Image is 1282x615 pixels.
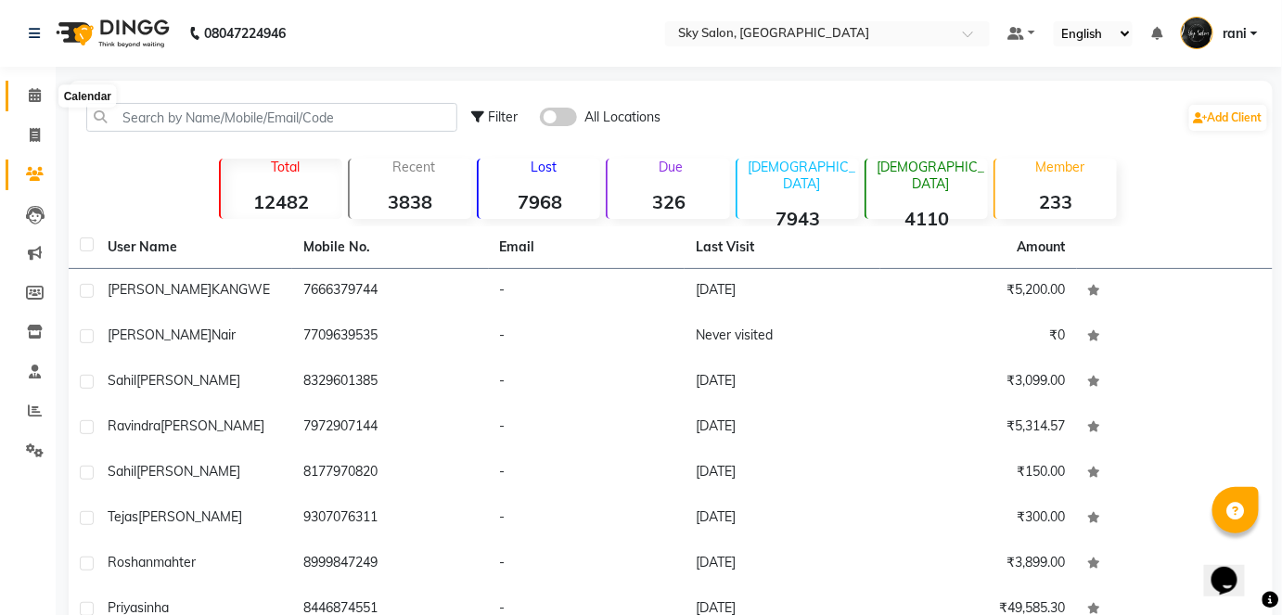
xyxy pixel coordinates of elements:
p: Due [611,159,729,175]
strong: 4110 [866,207,988,230]
td: - [489,496,685,542]
td: 7666379744 [292,269,488,314]
span: tejas [108,508,138,525]
strong: 12482 [221,190,342,213]
td: 8329601385 [292,360,488,405]
span: mahter [153,554,196,570]
td: [DATE] [685,360,880,405]
p: Recent [357,159,471,175]
p: [DEMOGRAPHIC_DATA] [874,159,988,192]
span: [PERSON_NAME] [108,281,212,298]
td: [DATE] [685,496,880,542]
span: All Locations [584,108,660,127]
td: - [489,542,685,587]
td: Never visited [685,314,880,360]
span: [PERSON_NAME] [108,327,212,343]
td: ₹3,899.00 [880,542,1076,587]
span: [PERSON_NAME] [136,463,240,480]
td: - [489,451,685,496]
strong: 7968 [479,190,600,213]
th: Mobile No. [292,226,488,269]
p: Member [1003,159,1117,175]
td: ₹5,200.00 [880,269,1076,314]
a: Add Client [1189,105,1267,131]
span: sahil [108,463,136,480]
span: ravindra [108,417,160,434]
td: ₹150.00 [880,451,1076,496]
th: Last Visit [685,226,880,269]
th: User Name [96,226,292,269]
td: [DATE] [685,405,880,451]
td: - [489,314,685,360]
td: - [489,269,685,314]
th: Email [489,226,685,269]
td: 8177970820 [292,451,488,496]
td: ₹300.00 [880,496,1076,542]
td: ₹0 [880,314,1076,360]
img: rani [1181,17,1213,49]
td: - [489,405,685,451]
p: Total [228,159,342,175]
strong: 3838 [350,190,471,213]
td: [DATE] [685,542,880,587]
b: 08047224946 [204,7,286,59]
td: 9307076311 [292,496,488,542]
td: ₹3,099.00 [880,360,1076,405]
input: Search by Name/Mobile/Email/Code [86,103,457,132]
div: Calendar [59,85,116,108]
td: 7709639535 [292,314,488,360]
td: [DATE] [685,451,880,496]
span: [PERSON_NAME] [136,372,240,389]
span: [PERSON_NAME] [160,417,264,434]
strong: 326 [608,190,729,213]
span: KANGWE [212,281,270,298]
td: [DATE] [685,269,880,314]
span: rani [1223,24,1247,44]
iframe: chat widget [1204,541,1263,596]
td: 8999847249 [292,542,488,587]
img: logo [47,7,174,59]
span: [PERSON_NAME] [138,508,242,525]
p: Lost [486,159,600,175]
td: ₹5,314.57 [880,405,1076,451]
span: roshan [108,554,153,570]
strong: 7943 [737,207,859,230]
td: 7972907144 [292,405,488,451]
th: Amount [1006,226,1077,268]
span: nair [212,327,236,343]
td: - [489,360,685,405]
p: [DEMOGRAPHIC_DATA] [745,159,859,192]
span: Sahil [108,372,136,389]
strong: 233 [995,190,1117,213]
span: Filter [488,109,518,125]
